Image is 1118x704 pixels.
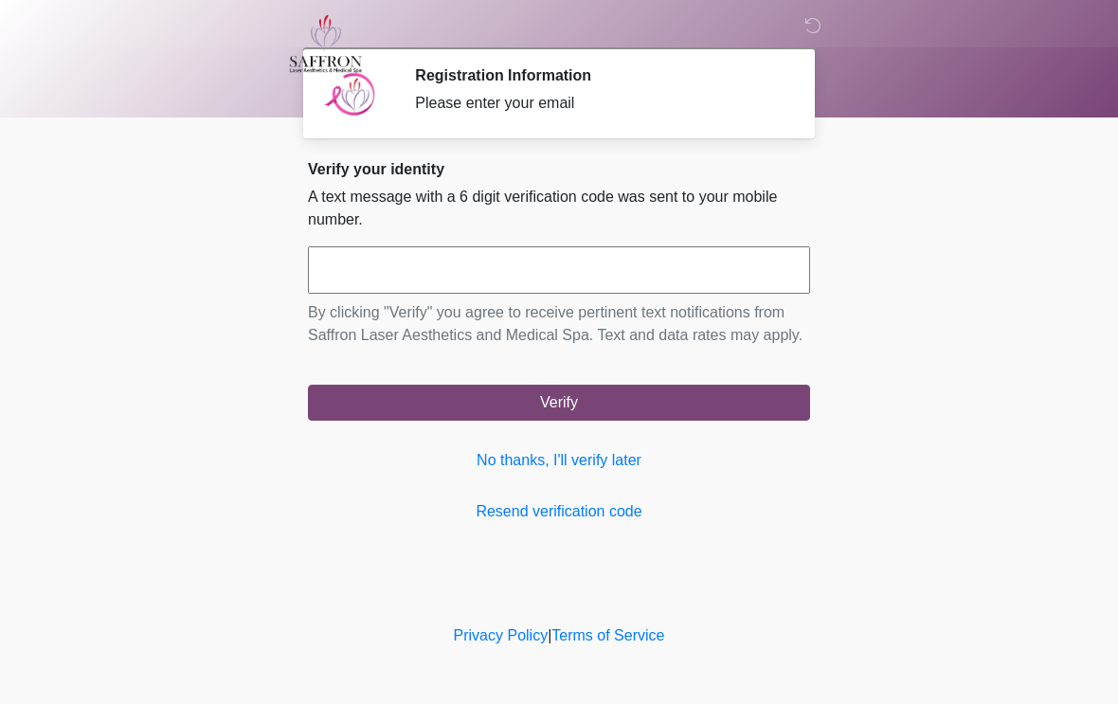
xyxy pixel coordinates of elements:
button: Verify [308,385,810,421]
h2: Verify your identity [308,160,810,178]
a: Resend verification code [308,500,810,523]
img: Agent Avatar [322,66,379,123]
div: Please enter your email [415,92,782,115]
p: A text message with a 6 digit verification code was sent to your mobile number. [308,186,810,231]
a: Privacy Policy [454,627,549,643]
a: No thanks, I'll verify later [308,449,810,472]
a: | [548,627,551,643]
a: Terms of Service [551,627,664,643]
p: By clicking "Verify" you agree to receive pertinent text notifications from Saffron Laser Aesthet... [308,301,810,347]
img: Saffron Laser Aesthetics and Medical Spa Logo [289,14,363,73]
